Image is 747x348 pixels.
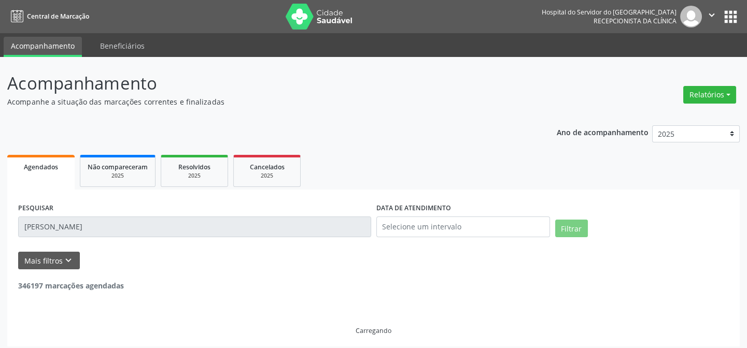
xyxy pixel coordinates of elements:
[241,172,293,180] div: 2025
[7,8,89,25] a: Central de Marcação
[18,281,124,291] strong: 346197 marcações agendadas
[27,12,89,21] span: Central de Marcação
[683,86,736,104] button: Relatórios
[4,37,82,57] a: Acompanhamento
[594,17,676,25] span: Recepcionista da clínica
[7,96,520,107] p: Acompanhe a situação das marcações correntes e finalizadas
[88,172,148,180] div: 2025
[722,8,740,26] button: apps
[178,163,210,171] span: Resolvidos
[555,220,588,237] button: Filtrar
[93,37,152,55] a: Beneficiários
[250,163,285,171] span: Cancelados
[63,255,74,266] i: keyboard_arrow_down
[7,70,520,96] p: Acompanhamento
[18,216,371,237] input: Nome, código do beneficiário ou CPF
[702,6,722,27] button: 
[376,216,550,237] input: Selecione um intervalo
[24,163,58,171] span: Agendados
[88,163,148,171] span: Não compareceram
[680,6,702,27] img: img
[356,326,391,335] div: Carregando
[706,9,717,21] i: 
[18,200,53,216] label: PESQUISAR
[376,200,451,216] label: DATA DE ATENDIMENTO
[168,172,220,180] div: 2025
[557,125,649,138] p: Ano de acompanhamento
[542,8,676,17] div: Hospital do Servidor do [GEOGRAPHIC_DATA]
[18,252,80,270] button: Mais filtroskeyboard_arrow_down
